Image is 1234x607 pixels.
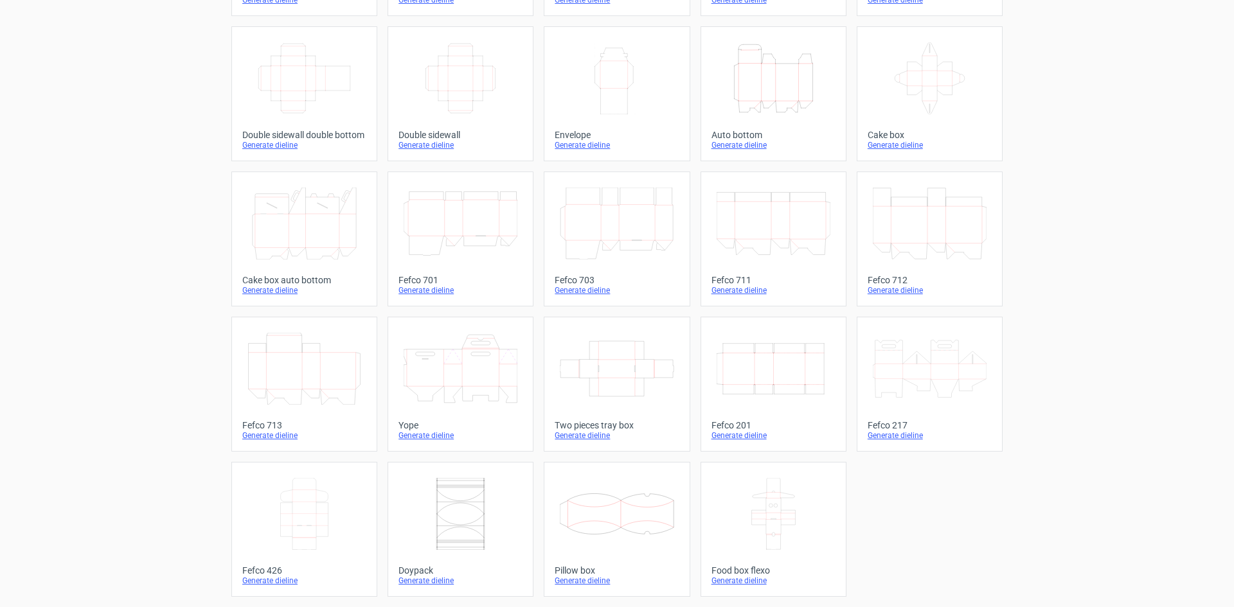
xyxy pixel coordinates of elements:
div: Doypack [398,565,523,576]
a: Cake boxGenerate dieline [857,26,1003,161]
div: Yope [398,420,523,430]
a: DoypackGenerate dieline [388,462,533,597]
a: Cake box auto bottomGenerate dieline [231,172,377,306]
div: Generate dieline [868,285,992,295]
a: Fefco 426Generate dieline [231,462,377,597]
div: Generate dieline [711,430,836,441]
div: Fefco 712 [868,275,992,285]
a: Auto bottomGenerate dieline [701,26,846,161]
div: Generate dieline [242,430,366,441]
div: Fefco 711 [711,275,836,285]
div: Generate dieline [711,140,836,150]
div: Two pieces tray box [555,420,679,430]
div: Generate dieline [555,140,679,150]
a: Fefco 201Generate dieline [701,317,846,452]
div: Auto bottom [711,130,836,140]
a: Two pieces tray boxGenerate dieline [544,317,690,452]
div: Food box flexo [711,565,836,576]
div: Double sidewall double bottom [242,130,366,140]
div: Generate dieline [555,576,679,586]
a: Fefco 711Generate dieline [701,172,846,306]
a: Double sidewallGenerate dieline [388,26,533,161]
div: Generate dieline [868,140,992,150]
div: Generate dieline [555,430,679,441]
div: Generate dieline [398,285,523,295]
a: EnvelopeGenerate dieline [544,26,690,161]
div: Envelope [555,130,679,140]
div: Fefco 217 [868,420,992,430]
div: Fefco 703 [555,275,679,285]
div: Fefco 713 [242,420,366,430]
div: Generate dieline [398,140,523,150]
div: Generate dieline [242,285,366,295]
div: Generate dieline [868,430,992,441]
a: Pillow boxGenerate dieline [544,462,690,597]
div: Cake box auto bottom [242,275,366,285]
div: Generate dieline [242,140,366,150]
div: Generate dieline [398,430,523,441]
div: Generate dieline [555,285,679,295]
a: YopeGenerate dieline [388,317,533,452]
div: Generate dieline [398,576,523,586]
div: Fefco 426 [242,565,366,576]
a: Double sidewall double bottomGenerate dieline [231,26,377,161]
div: Generate dieline [711,576,836,586]
a: Food box flexoGenerate dieline [701,462,846,597]
a: Fefco 713Generate dieline [231,317,377,452]
div: Generate dieline [711,285,836,295]
a: Fefco 701Generate dieline [388,172,533,306]
div: Generate dieline [242,576,366,586]
a: Fefco 712Generate dieline [857,172,1003,306]
a: Fefco 217Generate dieline [857,317,1003,452]
div: Pillow box [555,565,679,576]
div: Fefco 701 [398,275,523,285]
div: Cake box [868,130,992,140]
div: Double sidewall [398,130,523,140]
div: Fefco 201 [711,420,836,430]
a: Fefco 703Generate dieline [544,172,690,306]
